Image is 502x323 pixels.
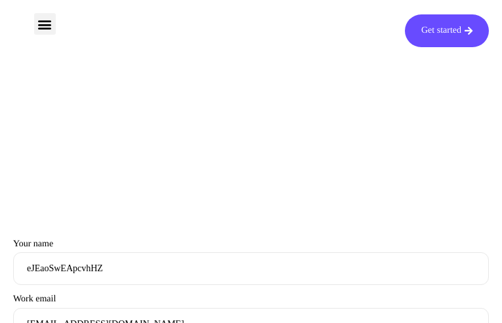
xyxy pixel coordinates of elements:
a: Get started [405,14,489,47]
label: Your name [13,239,489,286]
span: Get started [421,26,461,35]
input: Your name [13,252,489,285]
div: Menu Toggle [34,13,56,35]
